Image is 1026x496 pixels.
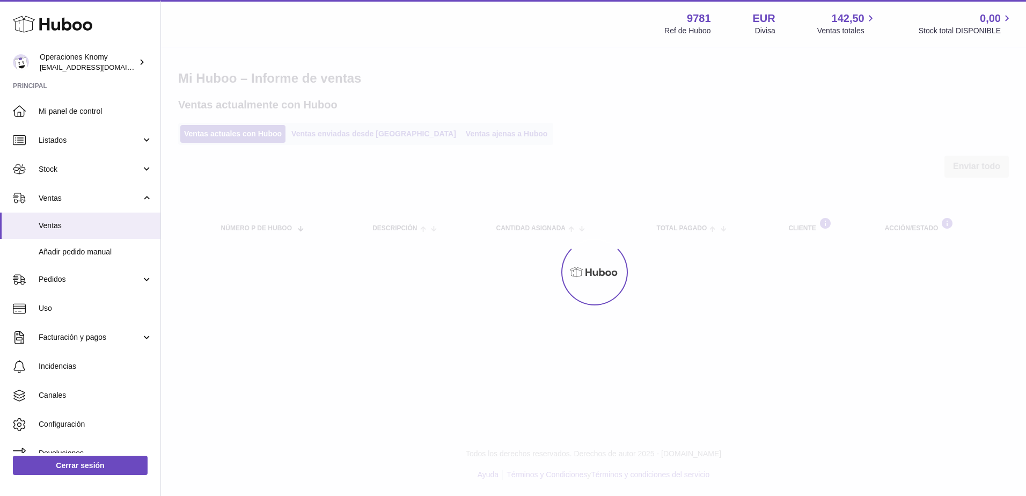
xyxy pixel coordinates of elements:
span: Ventas totales [817,26,877,36]
span: 0,00 [980,11,1001,26]
span: Devoluciones [39,448,152,458]
div: Operaciones Knomy [40,52,136,72]
span: 142,50 [832,11,864,26]
a: 142,50 Ventas totales [817,11,877,36]
span: [EMAIL_ADDRESS][DOMAIN_NAME] [40,63,158,71]
span: Añadir pedido manual [39,247,152,257]
div: Divisa [755,26,775,36]
span: Configuración [39,419,152,429]
img: operaciones@selfkit.com [13,54,29,70]
a: 0,00 Stock total DISPONIBLE [919,11,1013,36]
span: Uso [39,303,152,313]
span: Stock total DISPONIBLE [919,26,1013,36]
span: Ventas [39,221,152,231]
span: Mi panel de control [39,106,152,116]
a: Cerrar sesión [13,456,148,475]
span: Listados [39,135,141,145]
span: Incidencias [39,361,152,371]
strong: EUR [753,11,775,26]
span: Ventas [39,193,141,203]
div: Ref de Huboo [664,26,710,36]
span: Canales [39,390,152,400]
span: Facturación y pagos [39,332,141,342]
span: Pedidos [39,274,141,285]
span: Stock [39,164,141,174]
strong: 9781 [687,11,711,26]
